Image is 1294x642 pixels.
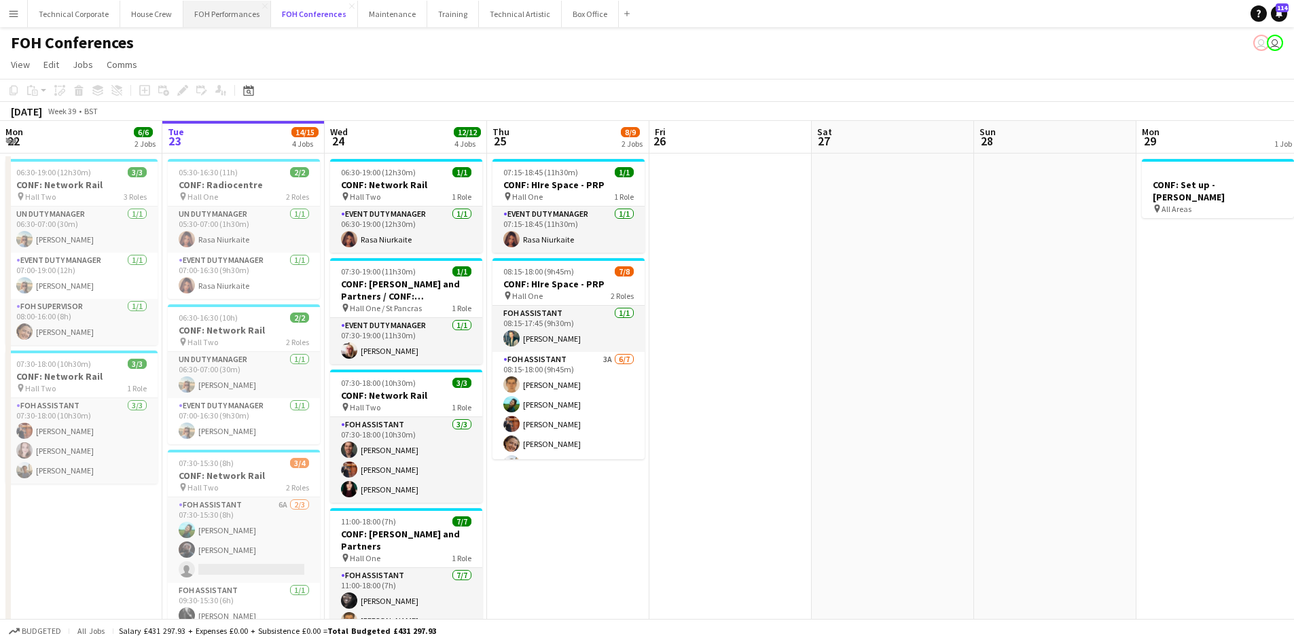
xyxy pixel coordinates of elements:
span: All jobs [75,626,107,636]
div: [DATE] [11,105,42,118]
app-card-role: FOH Assistant3A6/708:15-18:00 (9h45m)[PERSON_NAME][PERSON_NAME][PERSON_NAME][PERSON_NAME][PERSON_... [492,352,645,516]
span: Total Budgeted £431 297.93 [327,626,436,636]
h3: CONF: Network Rail [168,324,320,336]
app-job-card: 06:30-19:00 (12h30m)3/3CONF: Network Rail Hall Two3 RolesUN Duty Manager1/106:30-07:00 (30m)[PERS... [5,159,158,345]
div: Salary £431 297.93 + Expenses £0.00 + Subsistence £0.00 = [119,626,436,636]
app-job-card: 07:30-19:00 (11h30m)1/1CONF: [PERSON_NAME] and Partners / CONF: SoftwareOne and ServiceNow Hall O... [330,258,482,364]
span: Hall One [350,553,380,563]
span: 1/1 [452,266,471,277]
app-card-role: FOH Assistant3/307:30-18:00 (10h30m)[PERSON_NAME][PERSON_NAME][PERSON_NAME] [5,398,158,484]
a: Jobs [67,56,98,73]
span: 06:30-19:00 (12h30m) [16,167,91,177]
h3: CONF: Network Rail [330,389,482,402]
app-card-role: Event Duty Manager1/107:00-16:30 (9h30m)[PERSON_NAME] [168,398,320,444]
span: 3/4 [290,458,309,468]
span: 1/1 [452,167,471,177]
app-card-role: FOH Assistant1/109:30-15:30 (6h)[PERSON_NAME] [168,583,320,629]
h3: CONF: Network Rail [5,370,158,382]
app-job-card: 07:30-15:30 (8h)3/4CONF: Network Rail Hall Two2 RolesFOH Assistant6A2/307:30-15:30 (8h)[PERSON_NA... [168,450,320,629]
h3: CONF: [PERSON_NAME] and Partners [330,528,482,552]
div: 2 Jobs [134,139,156,149]
span: View [11,58,30,71]
a: View [5,56,35,73]
button: Budgeted [7,624,63,639]
span: Jobs [73,58,93,71]
span: 27 [815,133,832,149]
span: 1 Role [452,553,471,563]
a: Comms [101,56,143,73]
span: 23 [166,133,184,149]
div: BST [84,106,98,116]
button: FOH Performances [183,1,271,27]
app-card-role: UN Duty Manager1/105:30-07:00 (1h30m)Rasa Niurkaite [168,207,320,253]
span: 2/2 [290,167,309,177]
span: Hall Two [25,192,56,202]
span: Budgeted [22,626,61,636]
span: 05:30-16:30 (11h) [179,167,238,177]
span: 2/2 [290,313,309,323]
span: 28 [977,133,996,149]
div: 2 Jobs [622,139,643,149]
span: 08:15-18:00 (9h45m) [503,266,574,277]
span: Sat [817,126,832,138]
span: 07:30-19:00 (11h30m) [341,266,416,277]
button: Maintenance [358,1,427,27]
app-card-role: Event Duty Manager1/107:15-18:45 (11h30m)Rasa Niurkaite [492,207,645,253]
span: Week 39 [45,106,79,116]
span: Hall Two [350,402,380,412]
span: 7/8 [615,266,634,277]
h3: CONF: Network Rail [168,469,320,482]
span: 26 [653,133,666,149]
h3: CONF: Network Rail [5,179,158,191]
app-job-card: CONF: Set up - [PERSON_NAME] All Areas [1142,159,1294,218]
h3: CONF: HIre Space - PRP [492,278,645,290]
app-user-avatar: Abby Hubbard [1267,35,1283,51]
app-card-role: FOH Assistant1/108:15-17:45 (9h30m)[PERSON_NAME] [492,306,645,352]
button: Training [427,1,479,27]
span: 2 Roles [611,291,634,301]
app-card-role: Event Duty Manager1/106:30-19:00 (12h30m)Rasa Niurkaite [330,207,482,253]
h1: FOH Conferences [11,33,134,53]
button: FOH Conferences [271,1,358,27]
app-card-role: Event Duty Manager1/107:00-19:00 (12h)[PERSON_NAME] [5,253,158,299]
span: Hall Two [187,482,218,493]
span: 25 [490,133,509,149]
span: 1 Role [452,303,471,313]
app-card-role: UN Duty Manager1/106:30-07:00 (30m)[PERSON_NAME] [168,352,320,398]
span: Hall One / St Pancras [350,303,422,313]
div: 4 Jobs [454,139,480,149]
div: 4 Jobs [292,139,318,149]
span: 1 Role [614,192,634,202]
div: 1 Job [1274,139,1292,149]
span: 06:30-16:30 (10h) [179,313,238,323]
app-job-card: 07:30-18:00 (10h30m)3/3CONF: Network Rail Hall Two1 RoleFOH Assistant3/307:30-18:00 (10h30m)[PERS... [5,351,158,484]
span: Thu [492,126,509,138]
span: Hall Two [187,337,218,347]
span: 3 Roles [124,192,147,202]
span: 1 Role [452,192,471,202]
app-job-card: 06:30-16:30 (10h)2/2CONF: Network Rail Hall Two2 RolesUN Duty Manager1/106:30-07:00 (30m)[PERSON_... [168,304,320,444]
a: 114 [1271,5,1287,22]
span: 07:15-18:45 (11h30m) [503,167,578,177]
span: 1 Role [452,402,471,412]
app-card-role: Event Duty Manager1/107:30-19:00 (11h30m)[PERSON_NAME] [330,318,482,364]
app-job-card: 07:30-18:00 (10h30m)3/3CONF: Network Rail Hall Two1 RoleFOH Assistant3/307:30-18:00 (10h30m)[PERS... [330,370,482,503]
span: Wed [330,126,348,138]
div: 07:15-18:45 (11h30m)1/1CONF: HIre Space - PRP Hall One1 RoleEvent Duty Manager1/107:15-18:45 (11h... [492,159,645,253]
span: 29 [1140,133,1160,149]
app-card-role: Event Duty Manager1/107:00-16:30 (9h30m)Rasa Niurkaite [168,253,320,299]
span: Tue [168,126,184,138]
span: Fri [655,126,666,138]
a: Edit [38,56,65,73]
span: 7/7 [452,516,471,527]
span: Mon [1142,126,1160,138]
span: 07:30-15:30 (8h) [179,458,234,468]
span: Sun [980,126,996,138]
button: House Crew [120,1,183,27]
span: 8/9 [621,127,640,137]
